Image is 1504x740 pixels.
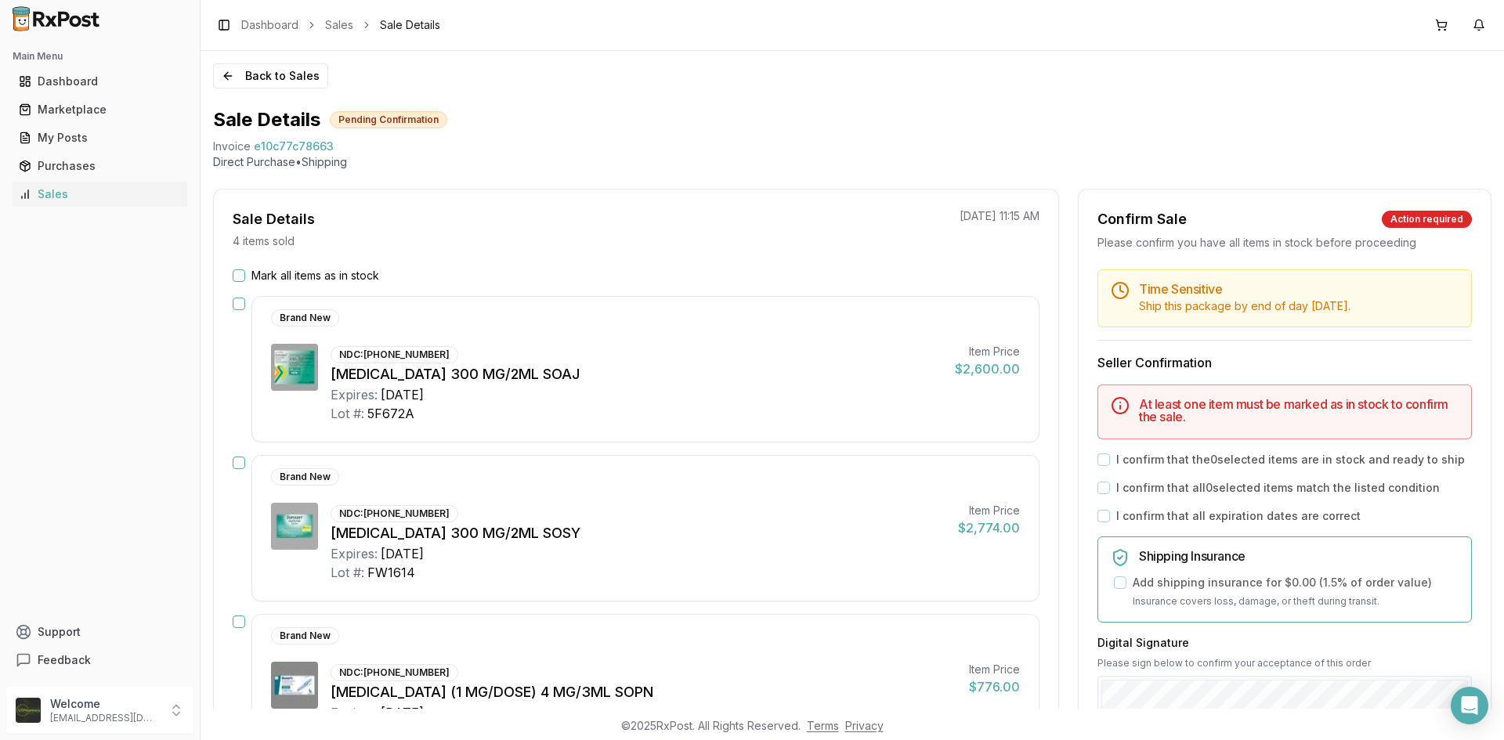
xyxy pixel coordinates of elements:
button: Marketplace [6,97,193,122]
a: Terms [807,719,839,732]
div: [MEDICAL_DATA] 300 MG/2ML SOSY [331,522,945,544]
p: [EMAIL_ADDRESS][DOMAIN_NAME] [50,712,159,724]
div: Confirm Sale [1097,208,1187,230]
a: My Posts [13,124,187,152]
p: 4 items sold [233,233,295,249]
a: Sales [13,180,187,208]
div: Sales [19,186,181,202]
div: Brand New [271,468,339,486]
a: Purchases [13,152,187,180]
p: Insurance covers loss, damage, or theft during transit. [1133,594,1459,609]
button: My Posts [6,125,193,150]
div: $2,774.00 [958,518,1020,537]
p: Welcome [50,696,159,712]
button: Dashboard [6,69,193,94]
div: Lot #: [331,404,364,423]
h5: Shipping Insurance [1139,550,1459,562]
div: Item Price [958,503,1020,518]
a: Sales [325,17,353,33]
button: Back to Sales [213,63,328,88]
p: [DATE] 11:15 AM [960,208,1039,224]
button: Sales [6,182,193,207]
a: Dashboard [241,17,298,33]
div: Sale Details [233,208,315,230]
div: Open Intercom Messenger [1451,687,1488,724]
div: Action required [1382,211,1472,228]
h5: Time Sensitive [1139,283,1459,295]
div: Brand New [271,309,339,327]
div: My Posts [19,130,181,146]
div: FW1614 [367,563,415,582]
div: Item Price [955,344,1020,359]
div: [MEDICAL_DATA] (1 MG/DOSE) 4 MG/3ML SOPN [331,681,956,703]
img: Dupixent 300 MG/2ML SOAJ [271,344,318,391]
button: Purchases [6,153,193,179]
div: $2,600.00 [955,359,1020,378]
a: Marketplace [13,96,187,124]
div: Expires: [331,544,378,563]
span: Feedback [38,652,91,668]
h2: Main Menu [13,50,187,63]
div: Invoice [213,139,251,154]
div: NDC: [PHONE_NUMBER] [331,346,458,363]
label: Mark all items as in stock [251,268,379,283]
label: I confirm that all expiration dates are correct [1116,508,1361,524]
h1: Sale Details [213,107,320,132]
a: Dashboard [13,67,187,96]
p: Please sign below to confirm your acceptance of this order [1097,657,1472,670]
div: [DATE] [381,703,424,722]
button: Feedback [6,646,193,674]
label: I confirm that all 0 selected items match the listed condition [1116,480,1440,496]
h3: Seller Confirmation [1097,353,1472,372]
span: e10c77c78663 [254,139,334,154]
div: Brand New [271,627,339,644]
div: Item Price [969,662,1020,677]
h5: At least one item must be marked as in stock to confirm the sale. [1139,398,1459,423]
div: [MEDICAL_DATA] 300 MG/2ML SOAJ [331,363,942,385]
nav: breadcrumb [241,17,440,33]
div: Expires: [331,703,378,722]
a: Privacy [845,719,884,732]
div: [DATE] [381,385,424,404]
div: Dashboard [19,74,181,89]
img: Ozempic (1 MG/DOSE) 4 MG/3ML SOPN [271,662,318,709]
div: NDC: [PHONE_NUMBER] [331,664,458,681]
div: $776.00 [969,677,1020,696]
div: Expires: [331,385,378,404]
span: Sale Details [380,17,440,33]
div: Pending Confirmation [330,111,447,128]
h3: Digital Signature [1097,635,1472,651]
div: Purchases [19,158,181,174]
p: Direct Purchase • Shipping [213,154,1491,170]
span: Ship this package by end of day [DATE] . [1139,299,1350,312]
div: Marketplace [19,102,181,117]
label: I confirm that the 0 selected items are in stock and ready to ship [1116,452,1465,467]
button: Support [6,618,193,646]
label: Add shipping insurance for $0.00 ( 1.5 % of order value) [1133,575,1432,590]
div: Lot #: [331,563,364,582]
img: Dupixent 300 MG/2ML SOSY [271,503,318,550]
img: RxPost Logo [6,6,107,31]
div: 5F672A [367,404,414,423]
img: User avatar [16,698,41,723]
div: [DATE] [381,544,424,563]
div: Please confirm you have all items in stock before proceeding [1097,235,1472,251]
div: NDC: [PHONE_NUMBER] [331,505,458,522]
